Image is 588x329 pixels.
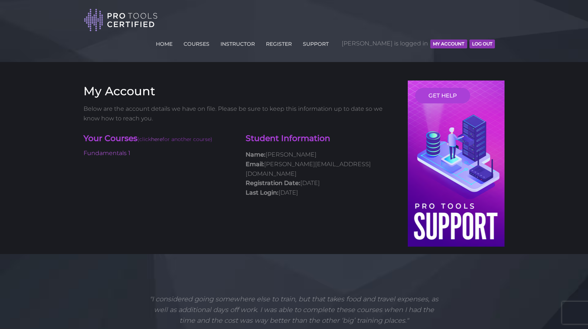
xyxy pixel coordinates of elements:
button: Log Out [469,40,495,48]
p: "I considered going somewhere else to train, but that takes food and travel expenses, as well as ... [147,294,441,326]
button: MY ACCOUNT [430,40,467,48]
strong: Email: [246,161,264,168]
a: COURSES [182,37,211,48]
strong: Last Login: [246,189,278,196]
h4: Your Courses [83,133,235,145]
p: Below are the account details we have on file. Please be sure to keep this information up to date... [83,104,397,123]
span: (click for another course) [137,136,212,143]
a: INSTRUCTOR [219,37,257,48]
a: GET HELP [415,88,470,103]
a: Fundamentals 1 [83,150,130,157]
h4: Student Information [246,133,397,144]
a: SUPPORT [301,37,331,48]
strong: Registration Date: [246,179,300,186]
strong: Name: [246,151,266,158]
h3: My Account [83,84,397,98]
span: [PERSON_NAME] is logged in [342,32,495,55]
p: [PERSON_NAME] [PERSON_NAME][EMAIL_ADDRESS][DOMAIN_NAME] [DATE] [DATE] [246,150,397,197]
a: REGISTER [264,37,294,48]
img: Pro Tools Certified Logo [84,8,158,32]
a: here [151,136,163,143]
a: HOME [154,37,174,48]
